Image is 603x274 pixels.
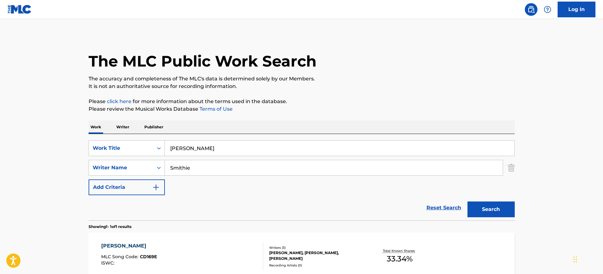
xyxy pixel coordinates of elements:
p: The accuracy and completeness of The MLC's data is determined solely by our Members. [89,75,515,83]
span: 33.34 % [387,253,413,265]
div: [PERSON_NAME] [101,242,157,250]
img: Delete Criterion [508,160,515,176]
p: Total Known Shares: [383,248,417,253]
span: CD169E [140,254,157,259]
div: [PERSON_NAME], [PERSON_NAME], [PERSON_NAME] [269,250,364,261]
div: Work Title [93,144,149,152]
iframe: Chat Widget [571,244,603,274]
div: Drag [573,250,577,269]
p: Showing 1 - 1 of 1 results [89,224,131,230]
img: MLC Logo [8,5,32,14]
p: Please review the Musical Works Database [89,105,515,113]
img: search [527,6,535,13]
button: Search [467,201,515,217]
div: Help [541,3,554,16]
h1: The MLC Public Work Search [89,52,316,71]
div: Writer Name [93,164,149,172]
img: help [544,6,551,13]
p: Publisher [142,120,165,134]
img: 9d2ae6d4665cec9f34b9.svg [152,184,160,191]
div: Writers ( 3 ) [269,245,364,250]
span: MLC Song Code : [101,254,140,259]
p: Please for more information about the terms used in the database. [89,98,515,105]
div: Recording Artists ( 0 ) [269,263,364,268]
a: click here [107,98,131,104]
p: It is not an authoritative source for recording information. [89,83,515,90]
a: Terms of Use [198,106,233,112]
form: Search Form [89,140,515,220]
iframe: Resource Center [585,178,603,229]
a: Reset Search [423,201,464,215]
a: Log In [558,2,595,17]
p: Writer [114,120,131,134]
button: Add Criteria [89,179,165,195]
p: Work [89,120,103,134]
span: ISWC : [101,260,116,266]
a: Public Search [525,3,537,16]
